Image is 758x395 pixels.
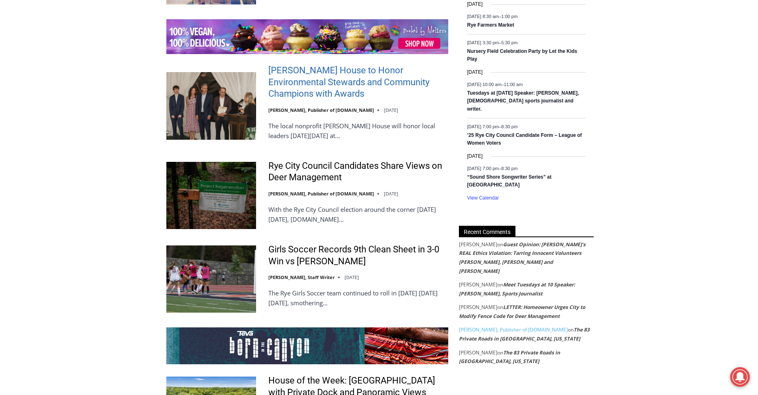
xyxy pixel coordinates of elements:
[207,0,387,79] div: Apply Now <> summer and RHS senior internships available
[459,349,497,356] span: [PERSON_NAME]
[459,326,568,333] a: [PERSON_NAME], Publisher of [DOMAIN_NAME]
[502,124,518,129] span: 8:30 pm
[467,14,499,19] span: [DATE] 8:30 am
[459,226,515,237] span: Recent Comments
[459,349,560,365] a: The 83 Private Roads in [GEOGRAPHIC_DATA], [US_STATE]
[459,325,594,343] footer: on
[467,166,499,171] span: [DATE] 7:00 pm
[467,132,582,147] a: ’25 Rye City Council Candidate Form – League of Women Voters
[459,241,586,275] a: Guest Opinion: [PERSON_NAME]’s REAL Ethics Violation: Tarring Innocent Volunteers [PERSON_NAME], ...
[384,191,398,197] time: [DATE]
[268,191,374,197] a: [PERSON_NAME], Publisher of [DOMAIN_NAME]
[384,107,398,113] time: [DATE]
[268,107,374,113] a: [PERSON_NAME], Publisher of [DOMAIN_NAME]
[459,281,497,288] span: [PERSON_NAME]
[268,288,448,308] p: The Rye Girls Soccer team continued to roll in [DATE] [DATE][DATE], smothering…
[504,82,523,87] span: 11:00 am
[502,166,518,171] span: 8:30 pm
[268,244,448,267] a: Girls Soccer Records 9th Clean Sheet in 3-0 Win vs [PERSON_NAME]
[467,174,551,188] a: “Sound Shore Songwriter Series” at [GEOGRAPHIC_DATA]
[467,195,499,201] a: View Calendar
[268,160,448,184] a: Rye City Council Candidates Share Views on Deer Management
[459,303,594,320] footer: on
[467,68,483,76] time: [DATE]
[268,121,448,141] p: The local nonprofit [PERSON_NAME] House will honor local leaders [DATE][DATE] at…
[459,304,585,320] a: LETTER: Homeowner Urges City to Modify Fence Code for Deer Management
[467,90,579,113] a: Tuesdays at [DATE] Speaker: [PERSON_NAME], [DEMOGRAPHIC_DATA] sports journalist and writer.
[268,274,335,280] a: [PERSON_NAME], Staff Writer
[502,40,518,45] span: 5:30 pm
[459,304,497,311] span: [PERSON_NAME]
[467,22,514,29] a: Rye Farmers Market
[467,82,502,87] span: [DATE] 10:00 am
[459,348,594,366] footer: on
[166,72,256,139] img: Wainwright House to Honor Environmental Stewards and Community Champions with Awards
[467,40,499,45] span: [DATE] 3:30 pm
[467,152,483,160] time: [DATE]
[467,166,517,171] time: –
[345,274,359,280] time: [DATE]
[197,79,397,102] a: Intern @ [DOMAIN_NAME]
[214,82,380,100] span: Intern @ [DOMAIN_NAME]
[467,0,483,8] time: [DATE]
[459,281,575,297] a: Meet Tuesdays at 10 Speaker: [PERSON_NAME], Sports Journalist
[459,240,594,275] footer: on
[467,48,577,63] a: Nursery Field Celebration Party by Let the Kids Play
[467,124,499,129] span: [DATE] 7:00 pm
[166,162,256,229] img: Rye City Council Candidates Share Views on Deer Management
[502,14,518,19] span: 1:00 pm
[166,245,256,313] img: Girls Soccer Records 9th Clean Sheet in 3-0 Win vs Harrison
[459,241,497,248] span: [PERSON_NAME]
[467,40,517,45] time: –
[166,19,448,54] img: Baked by Melissa
[268,65,448,100] a: [PERSON_NAME] House to Honor Environmental Stewards and Community Champions with Awards
[467,124,517,129] time: –
[459,280,594,298] footer: on
[467,82,523,87] time: –
[268,204,448,224] p: With the Rye City Council election around the corner [DATE][DATE], [DOMAIN_NAME]…
[467,14,517,19] time: –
